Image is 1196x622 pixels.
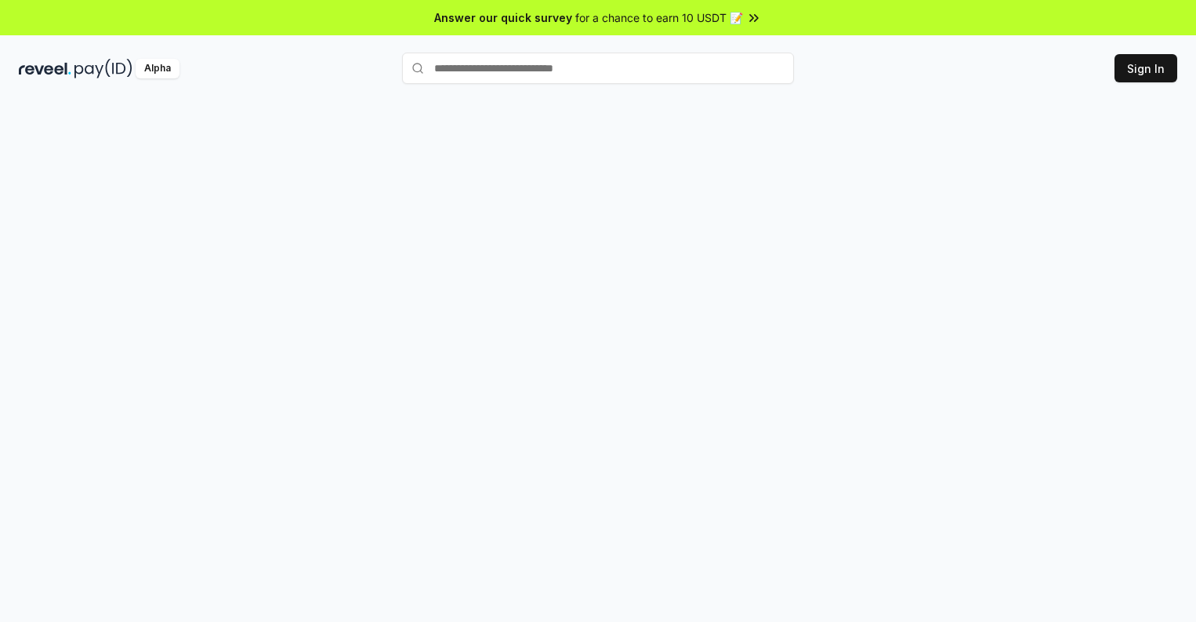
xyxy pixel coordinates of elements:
[1114,54,1177,82] button: Sign In
[575,9,743,26] span: for a chance to earn 10 USDT 📝
[74,59,132,78] img: pay_id
[434,9,572,26] span: Answer our quick survey
[136,59,179,78] div: Alpha
[19,59,71,78] img: reveel_dark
